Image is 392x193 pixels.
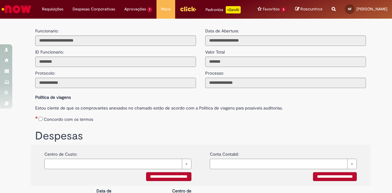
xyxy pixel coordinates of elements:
[35,130,366,142] h1: Despesas
[205,46,225,55] label: Valor Total
[44,159,191,169] a: Limpar campo {0}
[210,159,357,169] a: Limpar campo {0}
[348,7,352,11] span: NF
[300,6,322,12] span: Rascunhos
[35,102,366,111] label: Estou ciente de que os comprovantes anexados no chamado estão de acordo com a Politica de viagens...
[210,148,239,157] label: Conta Contabil:
[35,46,64,55] label: ID Funcionario:
[44,116,93,122] label: Concordo com os termos
[226,6,241,13] p: +GenAi
[281,7,286,12] span: 3
[147,7,152,12] span: 1
[73,6,115,12] span: Despesas Corporativas
[180,4,196,13] img: click_logo_yellow_360x200.png
[35,28,58,34] label: Funcionario:
[35,67,55,76] label: Protocolo:
[295,6,322,12] a: Rascunhos
[263,6,280,12] span: Favoritos
[205,28,239,34] label: Data de Abertura:
[205,67,224,76] label: Processo:
[124,6,146,12] span: Aprovações
[356,6,387,12] span: [PERSON_NAME]
[205,6,241,13] div: Padroniza
[44,148,77,157] label: Centro de Custo:
[1,3,32,15] img: ServiceNow
[42,6,63,12] span: Requisições
[35,95,71,100] b: Política de viagens
[161,6,171,12] span: More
